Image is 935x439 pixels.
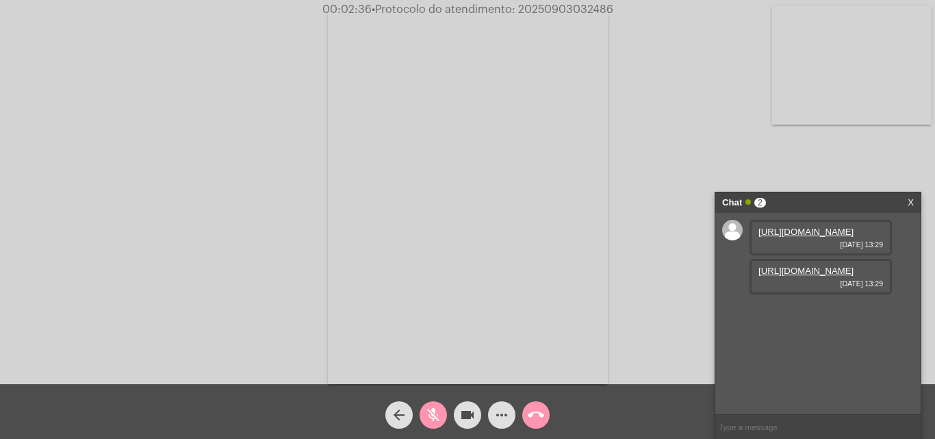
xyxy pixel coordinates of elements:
span: Protocolo do atendimento: 20250903032486 [372,4,613,15]
span: 2 [754,198,766,208]
strong: Chat [722,192,742,213]
a: [URL][DOMAIN_NAME] [758,227,854,237]
mat-icon: more_horiz [494,407,510,423]
span: 00:02:36 [322,4,372,15]
mat-icon: videocam [459,407,476,423]
a: [URL][DOMAIN_NAME] [758,266,854,276]
span: [DATE] 13:29 [758,240,883,249]
span: [DATE] 13:29 [758,279,883,288]
mat-icon: mic_off [425,407,441,423]
input: Type a message [715,415,921,439]
a: X [908,192,914,213]
mat-icon: arrow_back [391,407,407,423]
span: Online [745,199,751,205]
mat-icon: call_end [528,407,544,423]
span: • [372,4,375,15]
